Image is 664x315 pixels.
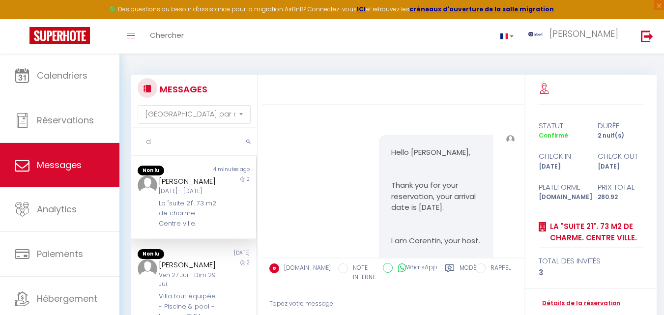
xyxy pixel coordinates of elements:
div: 4 minutes ago [194,166,256,175]
div: Plateforme [532,181,591,193]
div: total des invités [539,255,644,267]
img: ... [506,135,515,143]
span: [PERSON_NAME] [549,28,618,40]
span: Non lu [138,249,164,259]
div: La "suite 21". 73 m2 de charme. Centre ville. [159,199,219,229]
span: Hébergement [37,292,97,305]
div: [PERSON_NAME] [159,259,219,271]
img: Super Booking [29,27,90,44]
p: I am Corentin, your host. [391,235,481,247]
div: check in [532,150,591,162]
span: Analytics [37,203,77,215]
label: RAPPEL [486,263,511,274]
div: [DATE] - [DATE] [159,187,219,196]
span: Paiements [37,248,83,260]
a: ... [PERSON_NAME] [521,19,631,54]
div: [DATE] [532,162,591,172]
span: 2 [247,259,250,266]
div: statut [532,120,591,132]
img: ... [528,32,543,36]
p: Hello [PERSON_NAME], [391,147,481,158]
label: WhatsApp [393,263,437,274]
span: 2 [247,175,250,183]
div: [PERSON_NAME] [159,175,219,187]
input: Rechercher un mot clé [131,128,257,156]
span: Non lu [138,166,164,175]
div: durée [591,120,650,132]
div: 2 nuit(s) [591,131,650,141]
div: 280.92 [591,193,650,202]
img: ... [138,175,157,195]
span: Confirmé [539,131,568,140]
p: Thank you for your reservation, your arrival date is [DATE]. [391,180,481,213]
label: NOTE INTERNE [348,263,375,282]
a: ICI [357,5,366,13]
a: Détails de la réservation [539,299,620,308]
img: logout [641,30,653,42]
div: [DOMAIN_NAME] [532,193,591,202]
img: ... [138,259,157,279]
a: créneaux d'ouverture de la salle migration [409,5,554,13]
div: 3 [539,267,644,279]
span: Calendriers [37,69,87,82]
label: Modèles [460,263,486,284]
span: Chercher [150,30,184,40]
a: La "suite 21". 73 m2 de charme. Centre ville. [547,221,644,244]
span: Réservations [37,114,94,126]
a: Chercher [143,19,191,54]
div: [DATE] [591,162,650,172]
h3: MESSAGES [157,78,207,100]
div: [DATE] [194,249,256,259]
div: Ven 27 Jui - Dim 29 Jui [159,271,219,289]
span: Messages [37,159,82,171]
label: [DOMAIN_NAME] [279,263,331,274]
div: check out [591,150,650,162]
div: Prix total [591,181,650,193]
